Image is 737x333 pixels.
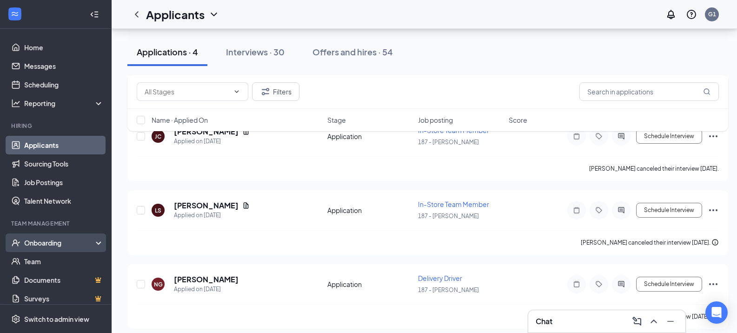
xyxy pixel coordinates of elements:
[24,136,104,154] a: Applicants
[24,173,104,192] a: Job Postings
[616,206,627,214] svg: ActiveChat
[252,82,299,101] button: Filter Filters
[571,206,582,214] svg: Note
[174,285,239,294] div: Applied on [DATE]
[208,9,219,20] svg: ChevronDown
[174,274,239,285] h5: [PERSON_NAME]
[703,88,710,95] svg: MagnifyingGlass
[11,99,20,108] svg: Analysis
[24,289,104,308] a: SurveysCrown
[24,99,104,108] div: Reporting
[24,238,96,247] div: Onboarding
[665,316,676,327] svg: Minimize
[174,211,250,220] div: Applied on [DATE]
[636,203,702,218] button: Schedule Interview
[24,154,104,173] a: Sourcing Tools
[418,139,479,146] span: 187 - [PERSON_NAME]
[242,202,250,209] svg: Document
[145,87,229,97] input: All Stages
[616,280,627,288] svg: ActiveChat
[131,9,142,20] svg: ChevronLeft
[90,10,99,19] svg: Collapse
[636,277,702,292] button: Schedule Interview
[686,9,697,20] svg: QuestionInfo
[24,57,104,75] a: Messages
[631,316,643,327] svg: ComposeMessage
[418,286,479,293] span: 187 - [PERSON_NAME]
[24,314,89,324] div: Switch to admin view
[705,301,728,324] div: Open Intercom Messenger
[146,7,205,22] h1: Applicants
[327,206,412,215] div: Application
[137,46,198,58] div: Applications · 4
[233,88,240,95] svg: ChevronDown
[579,82,719,101] input: Search in applications
[589,164,719,173] div: [PERSON_NAME] canceled their interview [DATE].
[312,46,393,58] div: Offers and hires · 54
[593,280,604,288] svg: Tag
[24,192,104,210] a: Talent Network
[152,115,208,125] span: Name · Applied On
[418,200,489,208] span: In-Store Team Member
[708,279,719,290] svg: Ellipses
[226,46,285,58] div: Interviews · 30
[174,137,250,146] div: Applied on [DATE]
[581,238,719,247] div: [PERSON_NAME] canceled their interview [DATE].
[648,316,659,327] svg: ChevronUp
[630,314,644,329] button: ComposeMessage
[174,200,239,211] h5: [PERSON_NAME]
[663,314,678,329] button: Minimize
[155,206,161,214] div: LS
[11,220,102,227] div: Team Management
[509,115,527,125] span: Score
[24,75,104,94] a: Scheduling
[418,213,479,220] span: 187 - [PERSON_NAME]
[571,280,582,288] svg: Note
[665,9,677,20] svg: Notifications
[646,314,661,329] button: ChevronUp
[708,10,716,18] div: G1
[536,316,552,326] h3: Chat
[11,122,102,130] div: Hiring
[418,274,462,282] span: Delivery Driver
[260,86,271,97] svg: Filter
[154,280,163,288] div: NG
[24,38,104,57] a: Home
[11,238,20,247] svg: UserCheck
[327,115,346,125] span: Stage
[593,206,604,214] svg: Tag
[327,280,412,289] div: Application
[24,252,104,271] a: Team
[711,239,719,246] svg: Info
[708,205,719,216] svg: Ellipses
[11,314,20,324] svg: Settings
[24,271,104,289] a: DocumentsCrown
[10,9,20,19] svg: WorkstreamLogo
[418,115,453,125] span: Job posting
